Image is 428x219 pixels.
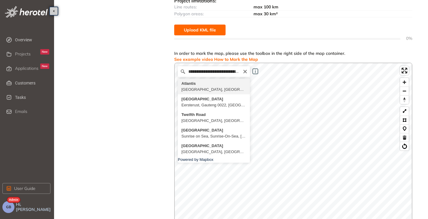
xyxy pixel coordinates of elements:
[181,81,246,87] div: Atlantis
[184,27,216,33] span: Upload KML file
[181,96,246,102] div: [GEOGRAPHIC_DATA]
[400,78,409,87] button: Zoom in
[14,185,35,192] span: User Guide
[400,96,409,104] span: Reset bearing to north
[174,4,197,10] span: Line routes:
[181,127,246,133] div: [GEOGRAPHIC_DATA]
[174,25,226,35] button: Upload KML file
[400,36,412,41] span: 0%
[2,201,14,213] button: GB
[243,68,247,74] button: Clear
[400,124,409,133] button: Marker tool (m)
[40,49,49,55] div: New
[15,34,49,46] span: Overview
[15,77,49,89] span: Customers
[253,4,278,10] span: max 100 km
[181,133,246,139] div: Sunrise on Sea, Sunrise-On-Sea, [GEOGRAPHIC_DATA], [GEOGRAPHIC_DATA]
[15,91,49,103] span: Tasks
[174,11,204,16] span: Polygon areas:
[6,205,11,209] span: GB
[2,183,50,194] button: User Guide
[178,157,214,162] a: Powered by Mapbox
[181,112,246,118] div: Twelfth Road
[400,87,409,95] button: Zoom out
[181,149,246,155] div: [GEOGRAPHIC_DATA], [GEOGRAPHIC_DATA], [GEOGRAPHIC_DATA]
[5,6,48,18] img: logo
[400,116,409,124] button: Polygon tool (p)
[400,66,409,75] button: Enter fullscreen
[15,66,38,71] span: Applications
[16,202,52,212] span: Hi, [PERSON_NAME]
[181,87,246,93] div: [GEOGRAPHIC_DATA], [GEOGRAPHIC_DATA]
[253,11,278,16] span: max 30 km²
[174,51,345,63] div: In order to mark the map, please use the toolbox in the right side of the map container.
[15,109,27,114] span: Emails
[400,95,409,104] button: Reset bearing to north
[181,118,246,124] div: [GEOGRAPHIC_DATA], [GEOGRAPHIC_DATA], [GEOGRAPHIC_DATA] 1682, [GEOGRAPHIC_DATA]
[181,143,246,149] div: [GEOGRAPHIC_DATA]
[174,56,258,63] button: See example video How to Mark the Map
[400,107,409,116] button: LineString tool (l)
[15,52,31,57] span: Projects
[181,102,246,108] div: Eersterust, Gauteng 0022, [GEOGRAPHIC_DATA]
[40,64,49,69] div: New
[400,133,409,142] button: Delete
[178,66,250,77] input: Search place...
